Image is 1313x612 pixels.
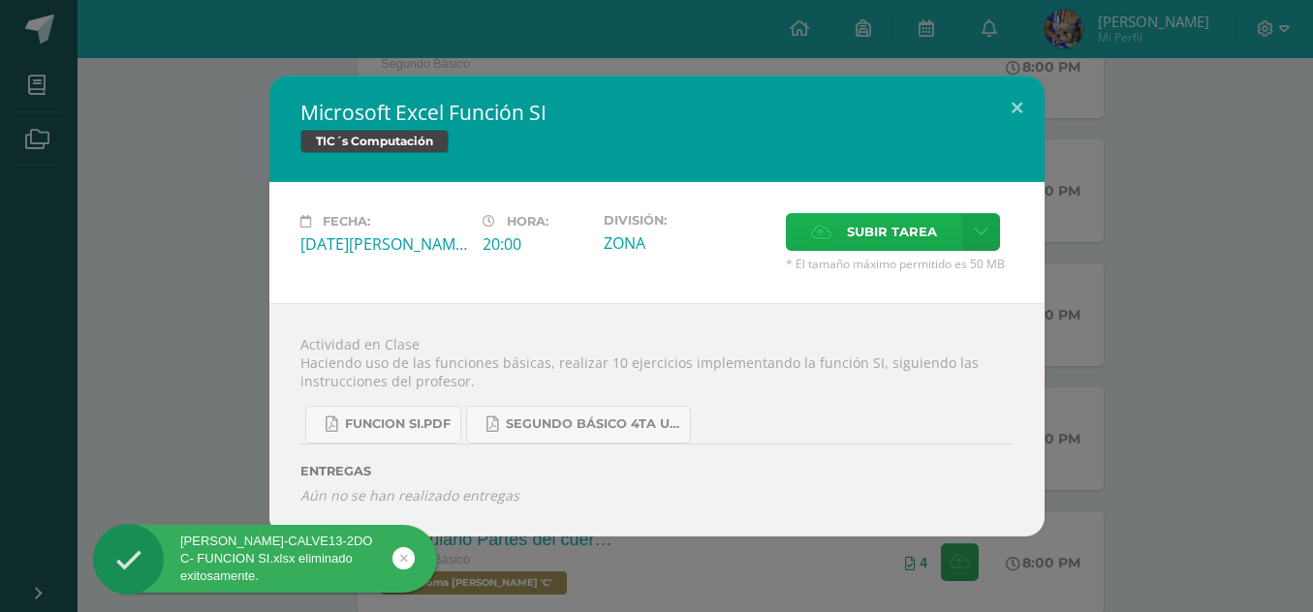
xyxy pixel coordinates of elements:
[300,233,467,255] div: [DATE][PERSON_NAME]
[604,213,770,228] label: División:
[483,233,588,255] div: 20:00
[604,232,770,254] div: ZONA
[300,464,1014,478] label: ENTREGAS
[506,416,680,432] span: SEGUNDO BÁSICO 4TA UNIDAD.pdf
[847,214,937,250] span: Subir tarea
[989,76,1045,141] button: Close (Esc)
[305,406,461,444] a: FUNCION SI.pdf
[507,214,548,229] span: Hora:
[466,406,691,444] a: SEGUNDO BÁSICO 4TA UNIDAD.pdf
[300,486,1014,505] i: Aún no se han realizado entregas
[300,130,449,153] span: TIC´s Computación
[269,303,1045,536] div: Actividad en Clase Haciendo uso de las funciones básicas, realizar 10 ejercicios implementando la...
[786,256,1014,272] span: * El tamaño máximo permitido es 50 MB
[345,416,451,432] span: FUNCION SI.pdf
[323,214,370,229] span: Fecha:
[93,533,437,586] div: [PERSON_NAME]-CALVE13-2DO C- FUNCION SI.xlsx eliminado exitosamente.
[300,99,1014,126] h2: Microsoft Excel Función SI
